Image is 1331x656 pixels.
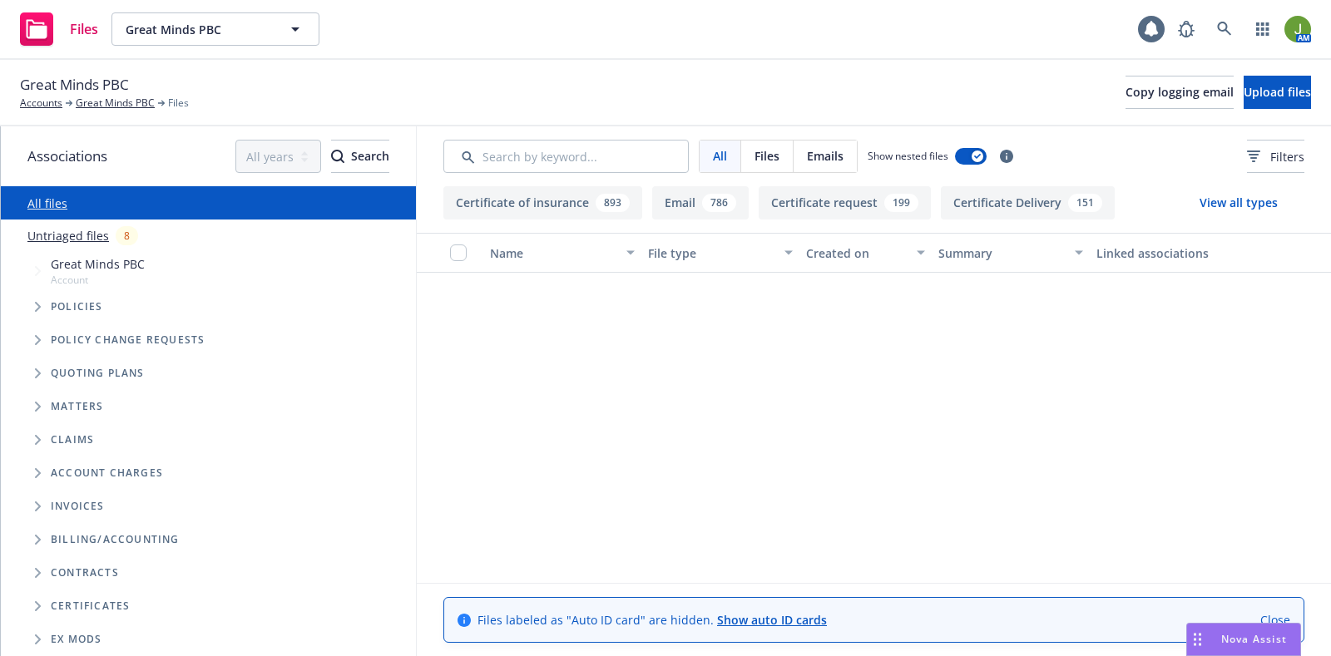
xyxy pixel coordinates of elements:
span: Nova Assist [1221,632,1287,646]
a: Search [1208,12,1241,46]
button: Linked associations [1090,233,1248,273]
span: Filters [1247,148,1304,165]
span: Invoices [51,501,105,511]
span: Policies [51,302,103,312]
span: Files [168,96,189,111]
a: Close [1260,611,1290,629]
span: Files labeled as "Auto ID card" are hidden. [477,611,827,629]
button: SearchSearch [331,140,389,173]
span: All [713,147,727,165]
div: 151 [1068,194,1102,212]
button: Nova Assist [1186,623,1301,656]
button: Certificate Delivery [941,186,1115,219]
a: Switch app [1246,12,1279,46]
span: Policy change requests [51,335,205,345]
div: 893 [596,194,630,212]
div: 786 [702,194,736,212]
button: File type [641,233,799,273]
a: Great Minds PBC [76,96,155,111]
span: Associations [27,146,107,167]
span: Great Minds PBC [51,255,145,273]
div: 199 [884,194,918,212]
span: Account [51,273,145,287]
span: Contracts [51,568,119,578]
span: Certificates [51,601,130,611]
div: Search [331,141,389,172]
input: Select all [450,244,467,261]
button: Filters [1247,140,1304,173]
div: Tree Example [1,252,416,523]
div: Linked associations [1096,244,1241,262]
div: File type [648,244,774,262]
button: Upload files [1244,76,1311,109]
img: photo [1284,16,1311,42]
a: Files [13,6,105,52]
button: Email [652,186,749,219]
span: Great Minds PBC [126,21,270,38]
span: Claims [51,435,94,445]
button: Certificate request [759,186,931,219]
button: View all types [1173,186,1304,219]
a: Accounts [20,96,62,111]
button: Great Minds PBC [111,12,319,46]
button: Created on [799,233,931,273]
span: Matters [51,402,103,412]
span: Billing/Accounting [51,535,180,545]
button: Certificate of insurance [443,186,642,219]
span: Files [70,22,98,36]
a: Report a Bug [1170,12,1203,46]
span: Quoting plans [51,368,145,378]
span: Show nested files [868,149,948,163]
button: Name [483,233,641,273]
div: Created on [806,244,906,262]
span: Upload files [1244,84,1311,100]
span: Account charges [51,468,163,478]
span: Filters [1270,148,1304,165]
svg: Search [331,150,344,163]
a: Show auto ID cards [717,612,827,628]
a: All files [27,195,67,211]
div: 8 [116,226,138,245]
span: Emails [807,147,844,165]
span: Files [755,147,779,165]
div: Summary [938,244,1065,262]
span: Great Minds PBC [20,74,129,96]
button: Copy logging email [1126,76,1234,109]
input: Search by keyword... [443,140,689,173]
button: Summary [932,233,1090,273]
a: Untriaged files [27,227,109,244]
div: Name [490,244,616,262]
span: Ex Mods [51,634,101,644]
div: Drag to move [1187,624,1208,655]
span: Copy logging email [1126,84,1234,100]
